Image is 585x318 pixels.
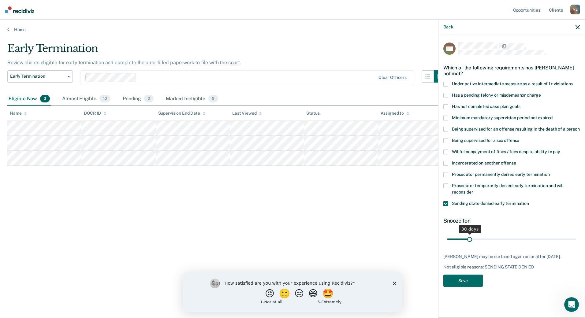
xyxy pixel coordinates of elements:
div: Marked Ineligible [165,92,219,106]
div: Not eligible reasons: SENDING STATE DENIED [443,264,580,270]
div: [PERSON_NAME] may be surfaced again on or after [DATE]. [443,254,580,259]
div: DOCR ID [84,111,106,116]
span: Has a pending felony or misdemeanor charge [452,93,541,98]
div: Which of the following requirements has [PERSON_NAME] not met? [443,60,580,81]
div: Almost Eligible [61,92,112,106]
img: Recidiviz [5,6,34,13]
span: Has not completed case plan goals [452,104,520,109]
div: Last Viewed [232,111,262,116]
iframe: Intercom live chat [564,297,579,312]
span: 3 [40,95,50,103]
span: 10 [99,95,110,103]
div: Status [306,111,319,116]
div: M L [570,5,580,14]
div: Eligible Now [7,92,51,106]
span: Early Termination [10,74,65,79]
div: Snooze for: [443,217,580,224]
div: Early Termination [7,42,446,60]
span: Under active intermediate measure as a result of 1+ violations [452,81,573,86]
span: Being supervised for a sex offense [452,138,519,143]
p: Review clients eligible for early termination and complete the auto-filled paperwork to file with... [7,60,241,65]
button: Save [443,275,483,287]
span: 9 [208,95,218,103]
span: Being supervised for an offense resulting in the death of a person [452,127,580,131]
span: Sending state denied early termination [452,201,529,206]
span: 0 [144,95,154,103]
span: Minimum mandatory supervision period not expired [452,115,553,120]
a: Home [7,27,578,32]
div: 30 days [459,225,481,233]
span: Prosecutor permanently denied early termination [452,172,550,177]
div: Name [10,111,27,116]
div: Pending [121,92,155,106]
span: Incarcerated on another offense [452,161,516,165]
div: Clear officers [378,75,407,80]
span: Willful nonpayment of fines / fees despite ability to pay [452,149,560,154]
iframe: Survey by Kim from Recidiviz [183,272,402,312]
div: Assigned to [381,111,409,116]
div: Supervision End Date [158,111,206,116]
span: Prosecutor temporarily denied early termination and will reconsider [452,183,564,194]
button: Back [443,24,453,30]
